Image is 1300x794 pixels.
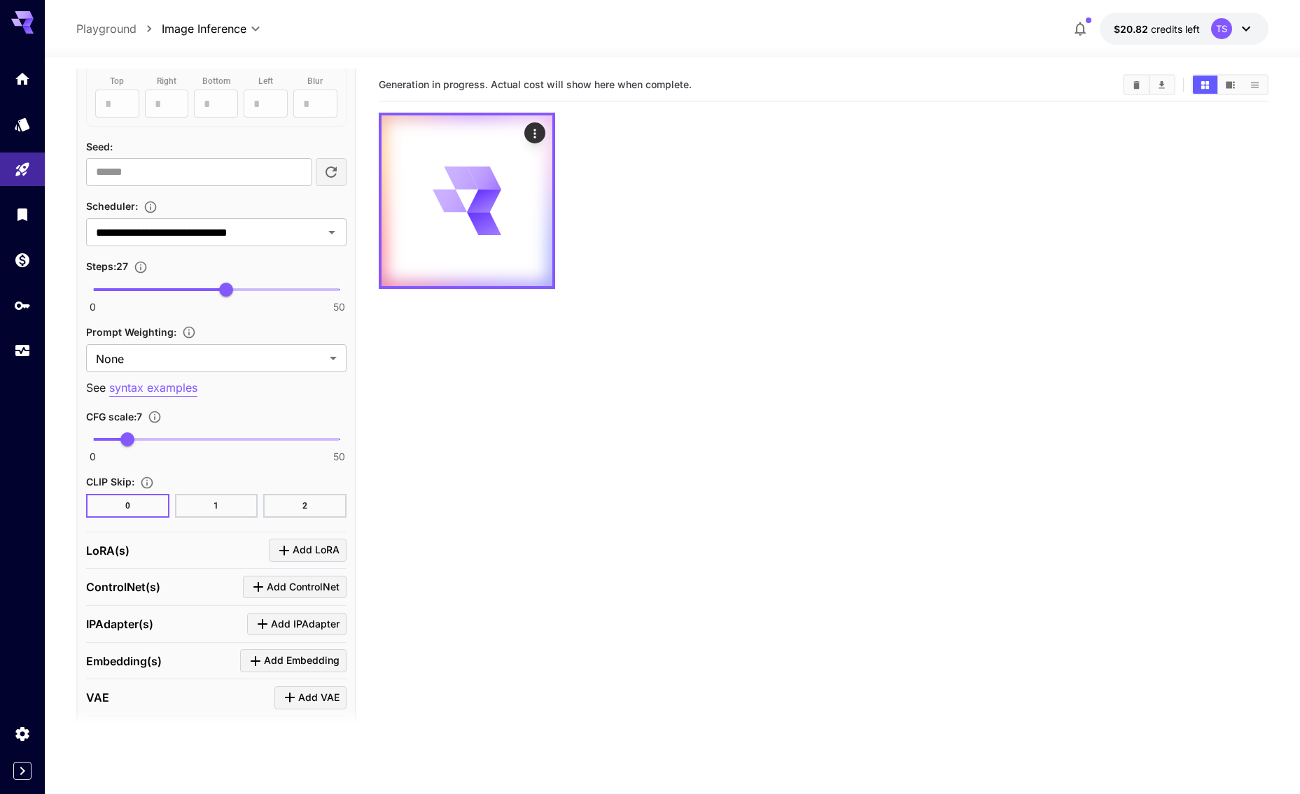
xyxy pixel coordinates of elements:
button: Download All [1149,76,1174,94]
span: Image Inference [162,20,246,37]
span: credits left [1151,23,1200,35]
p: Embedding(s) [86,653,162,669]
div: Playground [14,156,31,173]
div: Wallet [14,247,31,264]
button: 0 [86,494,169,518]
span: CFG scale : 7 [86,411,142,423]
span: 50 [333,450,345,464]
div: Actions [524,122,545,143]
button: Click to add VAE [274,686,347,709]
span: Scheduler : [86,200,138,212]
div: Home [14,70,31,87]
div: Models [14,111,31,129]
span: Steps : 27 [86,260,128,272]
span: CLIP Skip : [86,476,134,488]
button: Controls how many layers to skip in CLIP text encoder. Higher values can produce more abstract re... [134,476,160,490]
button: Click to add IPAdapter [247,613,347,636]
p: ControlNet(s) [86,579,160,595]
div: TS [1211,18,1232,39]
nav: breadcrumb [76,20,162,37]
button: Show images in grid view [1193,76,1217,94]
button: $20.81602TS [1100,13,1268,45]
p: See [86,379,347,397]
button: 1 [175,494,258,518]
span: Generation in progress. Actual cost will show here when complete. [379,78,692,90]
span: Seed : [86,141,113,153]
span: 0 [90,300,96,314]
button: Expand sidebar [13,762,32,780]
button: 2 [263,494,347,518]
span: Add IPAdapter [271,616,340,633]
div: A seed image is required to use outpainting [86,66,347,127]
div: CLIP Skip is not compatible with FLUX models. [86,473,347,518]
div: API Keys [14,297,31,314]
button: Adjusts how closely the generated image aligns with the input prompt. A higher value enforces str... [142,410,167,424]
span: $20.82 [1114,23,1151,35]
div: Prompt Weighting is not compatible with FLUX models. [86,323,347,372]
span: Prompt Weighting : [86,326,176,338]
button: Clear Images [1124,76,1149,94]
span: Add Embedding [264,652,340,669]
div: Clear ImagesDownload All [1123,74,1175,95]
div: Show images in grid viewShow images in video viewShow images in list view [1191,74,1268,95]
span: 50 [333,300,345,314]
button: Open [322,222,342,242]
button: Set the number of denoising steps used to refine the image. More steps typically lead to higher q... [128,260,153,274]
button: Click to add LoRA [269,539,347,562]
span: None [96,350,324,367]
span: Add LoRA [293,541,340,559]
span: Add VAE [298,689,340,707]
button: Select the method used to control the image generation process. Different schedulers influence ho... [138,200,163,214]
span: Add ControlNet [267,579,340,596]
button: Show images in list view [1243,76,1267,94]
p: VAE [86,689,109,706]
div: $20.81602 [1114,22,1200,36]
button: Click to add Embedding [240,649,347,672]
div: Settings [14,725,31,742]
div: Library [14,206,31,223]
button: Click to add ControlNet [243,576,347,599]
p: IPAdapter(s) [86,616,153,632]
p: LoRA(s) [86,542,130,559]
span: 0 [90,450,96,464]
button: Show images in video view [1218,76,1243,94]
button: It allows you to adjust how strongly different parts of your prompt influence the generated image. [176,325,202,339]
a: Playground [76,20,137,37]
button: syntax examples [109,379,197,397]
div: Usage [14,342,31,360]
